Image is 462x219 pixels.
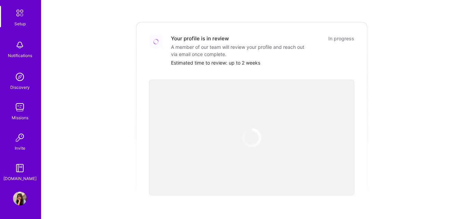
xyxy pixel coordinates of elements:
iframe: video [149,80,354,195]
img: Invite [13,131,27,145]
img: guide book [13,161,27,175]
img: Loading [152,38,159,45]
img: User Avatar [13,192,27,205]
div: Estimated time to review: up to 2 weeks [171,59,354,66]
div: Invite [15,145,25,152]
div: Notifications [8,52,32,59]
img: loading [238,124,265,151]
img: setup [13,6,27,20]
div: Discovery [10,84,30,91]
div: In progress [328,35,354,42]
img: bell [13,38,27,52]
a: User Avatar [11,192,28,205]
div: Setup [14,20,26,27]
div: A member of our team will review your profile and reach out via email once complete. [171,43,308,58]
div: Missions [12,114,28,121]
img: discovery [13,70,27,84]
div: [DOMAIN_NAME] [3,175,37,182]
div: Your profile is in review [171,35,229,42]
img: teamwork [13,100,27,114]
